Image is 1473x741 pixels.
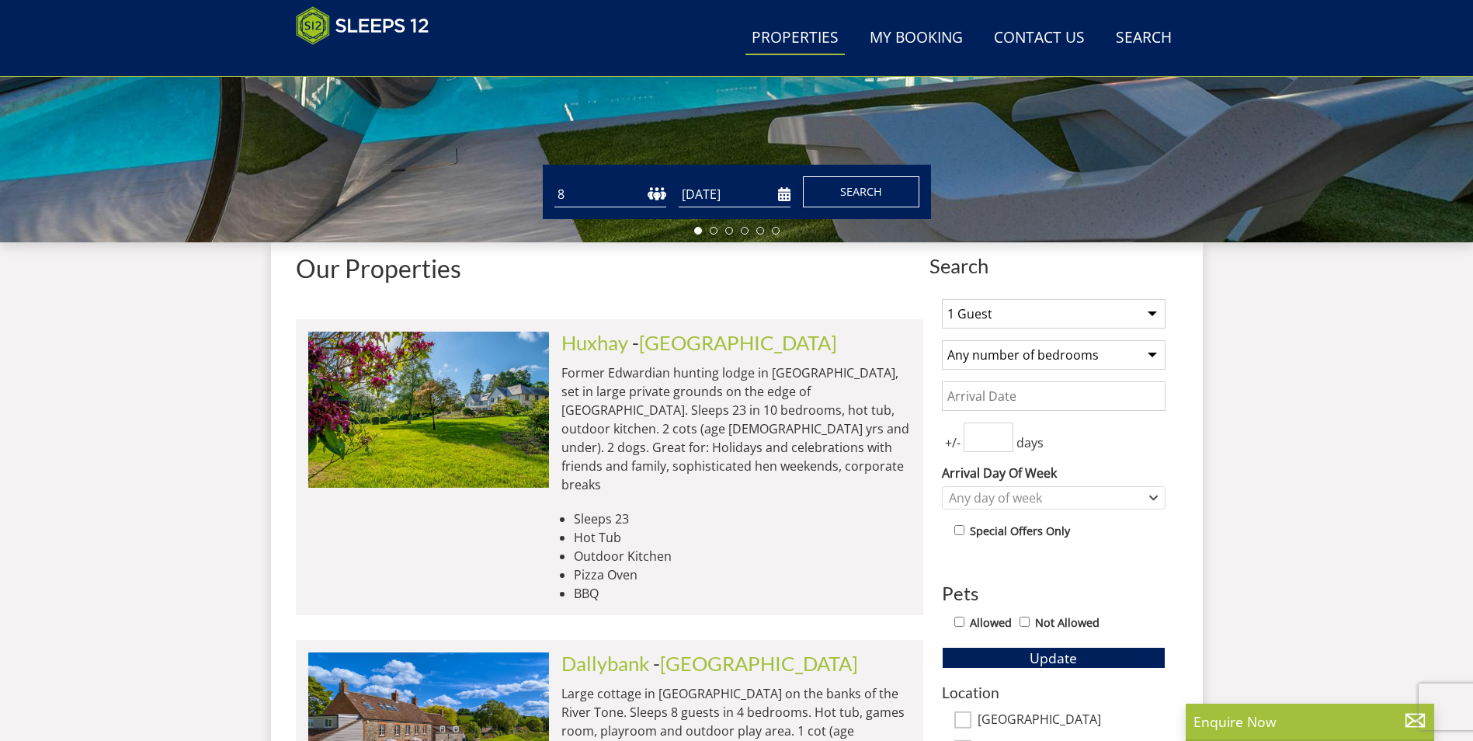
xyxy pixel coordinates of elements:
[660,652,858,675] a: [GEOGRAPHIC_DATA]
[653,652,858,675] span: -
[574,584,911,603] li: BBQ
[632,331,837,354] span: -
[296,255,923,282] h1: Our Properties
[1193,711,1426,732] p: Enquire Now
[1030,649,1077,667] span: Update
[929,255,1178,277] span: Search
[942,464,1166,482] label: Arrival Day Of Week
[574,547,911,565] li: Outdoor Kitchen
[679,182,790,207] input: Arrival Date
[942,684,1166,701] h3: Location
[942,647,1166,669] button: Update
[561,364,911,494] p: Former Edwardian hunting lodge in [GEOGRAPHIC_DATA], set in large private grounds on the edge of ...
[942,486,1166,510] div: Combobox
[840,184,882,199] span: Search
[1035,614,1100,631] label: Not Allowed
[574,510,911,528] li: Sleeps 23
[308,332,549,487] img: duxhams-somerset-holiday-accomodation-sleeps-12.original.jpg
[863,21,969,56] a: My Booking
[296,6,429,45] img: Sleeps 12
[639,331,837,354] a: [GEOGRAPHIC_DATA]
[574,528,911,547] li: Hot Tub
[561,331,628,354] a: Huxhay
[942,433,964,452] span: +/-
[1110,21,1178,56] a: Search
[1013,433,1047,452] span: days
[942,381,1166,411] input: Arrival Date
[574,565,911,584] li: Pizza Oven
[988,21,1091,56] a: Contact Us
[942,583,1166,604] h3: Pets
[803,176,919,207] button: Search
[978,712,1166,729] label: [GEOGRAPHIC_DATA]
[945,489,1146,506] div: Any day of week
[288,54,451,68] iframe: Customer reviews powered by Trustpilot
[561,652,649,675] a: Dallybank
[970,614,1012,631] label: Allowed
[970,523,1070,540] label: Special Offers Only
[745,21,845,56] a: Properties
